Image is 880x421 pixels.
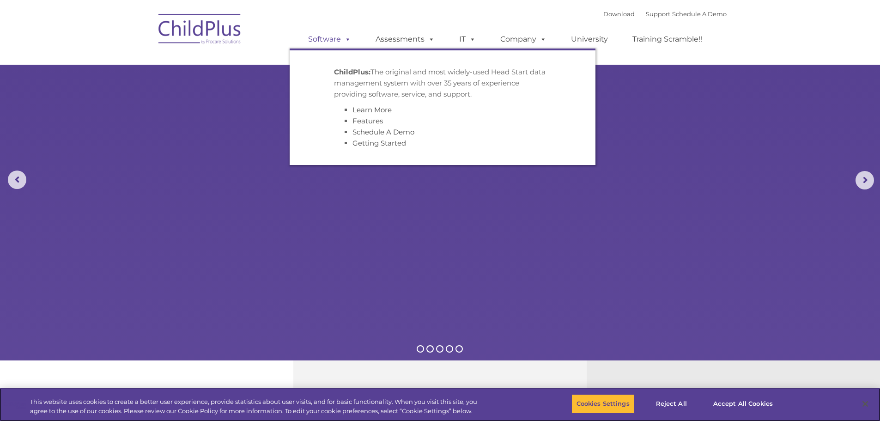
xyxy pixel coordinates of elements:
[352,128,414,136] a: Schedule A Demo
[352,139,406,147] a: Getting Started
[334,67,370,76] strong: ChildPlus:
[562,30,617,49] a: University
[154,7,246,54] img: ChildPlus by Procare Solutions
[708,394,778,414] button: Accept All Cookies
[672,10,727,18] a: Schedule A Demo
[603,10,635,18] a: Download
[491,30,556,49] a: Company
[643,394,700,414] button: Reject All
[334,67,551,100] p: The original and most widely-used Head Start data management system with over 35 years of experie...
[30,397,484,415] div: This website uses cookies to create a better user experience, provide statistics about user visit...
[128,99,168,106] span: Phone number
[571,394,635,414] button: Cookies Settings
[366,30,444,49] a: Assessments
[646,10,670,18] a: Support
[603,10,727,18] font: |
[450,30,485,49] a: IT
[623,30,711,49] a: Training Scramble!!
[352,116,383,125] a: Features
[299,30,360,49] a: Software
[128,61,157,68] span: Last name
[352,105,392,114] a: Learn More
[855,394,875,414] button: Close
